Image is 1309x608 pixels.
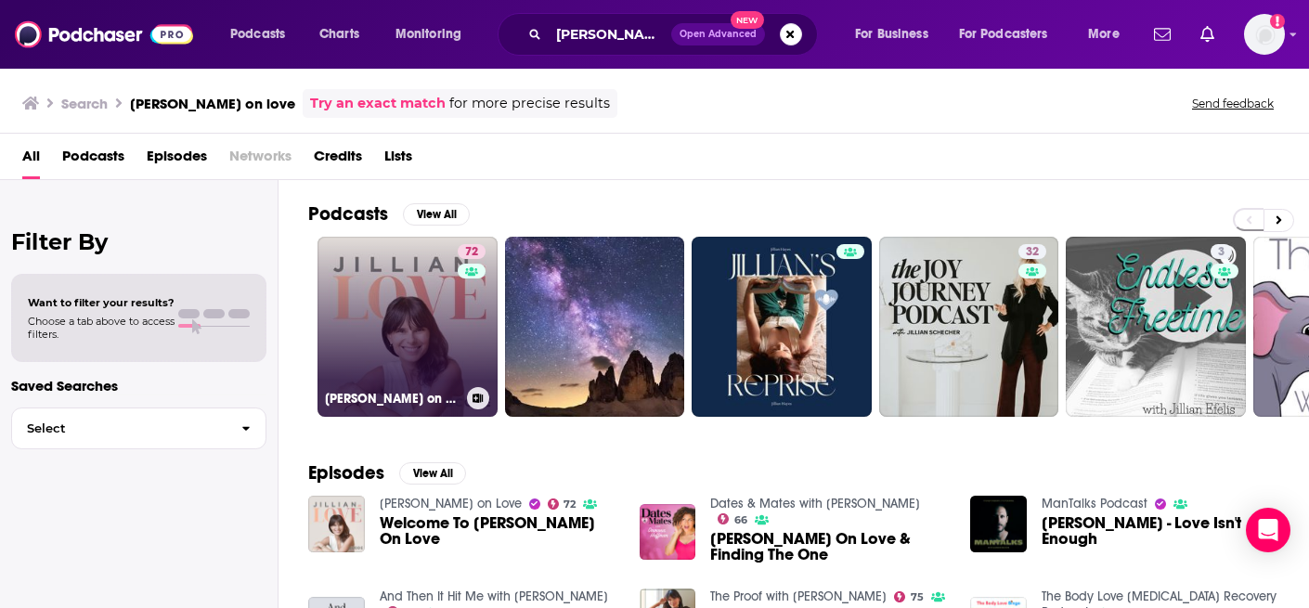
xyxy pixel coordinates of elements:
[1244,14,1285,55] button: Show profile menu
[548,498,577,510] a: 72
[449,93,610,114] span: for more precise results
[12,422,227,434] span: Select
[147,141,207,179] a: Episodes
[308,496,365,552] img: Welcome To Jillian On Love
[718,513,747,524] a: 66
[1270,14,1285,29] svg: Add a profile image
[879,237,1059,417] a: 32
[382,19,486,49] button: open menu
[564,500,576,509] span: 72
[947,19,1075,49] button: open menu
[911,593,924,602] span: 75
[15,17,193,52] img: Podchaser - Follow, Share and Rate Podcasts
[1244,14,1285,55] span: Logged in as megcassidy
[710,531,948,563] span: [PERSON_NAME] On Love & Finding The One
[380,515,617,547] span: Welcome To [PERSON_NAME] On Love
[1042,515,1279,547] span: [PERSON_NAME] - Love Isn't Enough
[1042,515,1279,547] a: Jillian Turecki - Love Isn't Enough
[395,21,461,47] span: Monitoring
[959,21,1048,47] span: For Podcasters
[1075,19,1143,49] button: open menu
[380,515,617,547] a: Welcome To Jillian On Love
[734,516,747,524] span: 66
[22,141,40,179] a: All
[403,203,470,226] button: View All
[399,462,466,485] button: View All
[1218,243,1225,262] span: 3
[217,19,309,49] button: open menu
[1211,244,1232,259] a: 3
[1018,244,1046,259] a: 32
[325,391,460,407] h3: [PERSON_NAME] on Love
[28,315,175,341] span: Choose a tab above to access filters.
[1066,237,1246,417] a: 3
[307,19,370,49] a: Charts
[11,228,266,255] h2: Filter By
[710,496,920,511] a: Dates & Mates with Damona Hoffman
[384,141,412,179] a: Lists
[710,589,887,604] a: The Proof with Simon Hill
[640,504,696,561] img: Jillian On Love & Finding The One
[458,244,486,259] a: 72
[318,237,498,417] a: 72[PERSON_NAME] on Love
[61,95,108,112] h3: Search
[842,19,952,49] button: open menu
[308,461,466,485] a: EpisodesView All
[549,19,671,49] input: Search podcasts, credits, & more...
[229,141,292,179] span: Networks
[28,296,175,309] span: Want to filter your results?
[894,591,924,602] a: 75
[310,93,446,114] a: Try an exact match
[314,141,362,179] a: Credits
[710,531,948,563] a: Jillian On Love & Finding The One
[380,589,608,604] a: And Then It Hit Me with Cory Allen
[731,11,764,29] span: New
[515,13,836,56] div: Search podcasts, credits, & more...
[308,202,388,226] h2: Podcasts
[855,21,928,47] span: For Business
[130,95,295,112] h3: [PERSON_NAME] on love
[1186,96,1279,111] button: Send feedback
[1088,21,1120,47] span: More
[319,21,359,47] span: Charts
[671,23,765,45] button: Open AdvancedNew
[11,407,266,449] button: Select
[1246,508,1290,552] div: Open Intercom Messenger
[680,30,757,39] span: Open Advanced
[1193,19,1222,50] a: Show notifications dropdown
[1026,243,1039,262] span: 32
[970,496,1027,552] img: Jillian Turecki - Love Isn't Enough
[1244,14,1285,55] img: User Profile
[380,496,522,511] a: Jillian on Love
[11,377,266,395] p: Saved Searches
[465,243,478,262] span: 72
[308,461,384,485] h2: Episodes
[62,141,124,179] a: Podcasts
[1042,496,1147,511] a: ManTalks Podcast
[230,21,285,47] span: Podcasts
[1147,19,1178,50] a: Show notifications dropdown
[308,202,470,226] a: PodcastsView All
